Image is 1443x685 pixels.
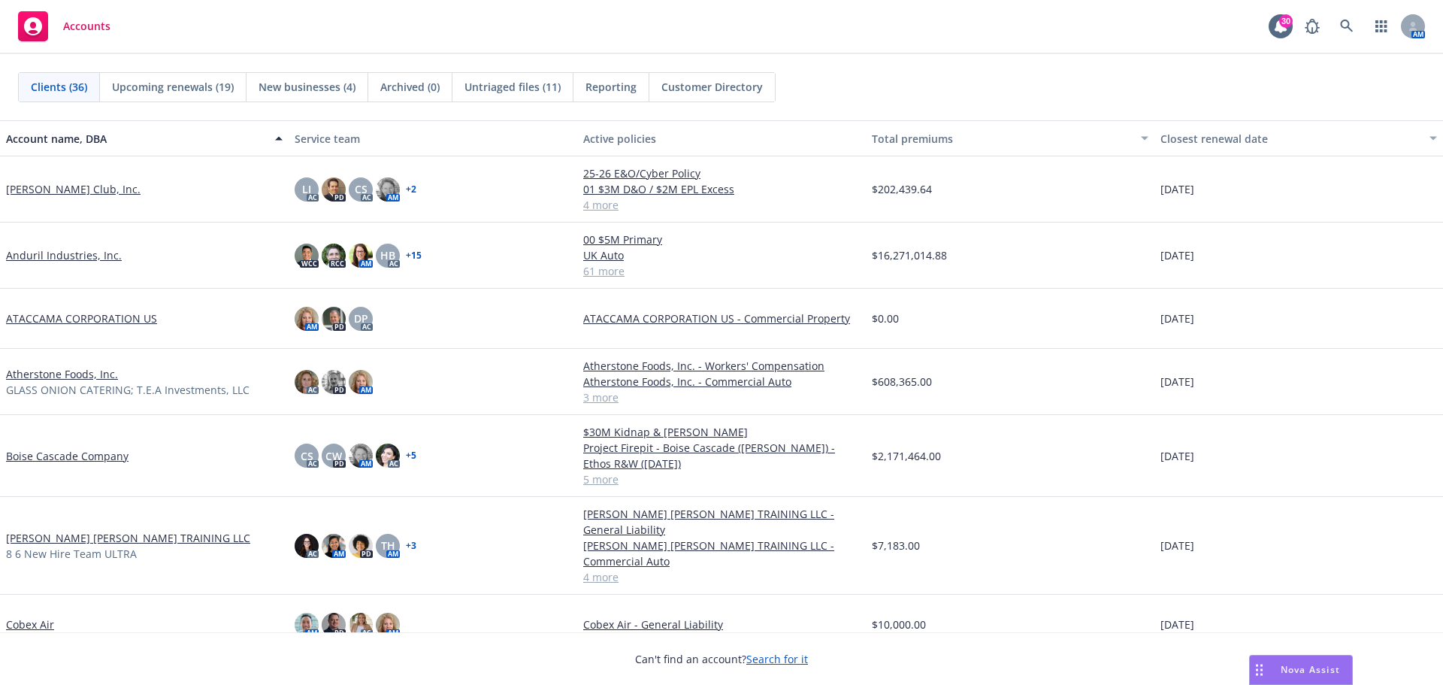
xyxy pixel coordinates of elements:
[585,79,637,95] span: Reporting
[872,247,947,263] span: $16,271,014.88
[583,311,860,326] a: ATACCAMA CORPORATION US - Commercial Property
[583,617,860,632] a: Cobex Air - General Liability
[583,440,860,471] a: Project Firepit - Boise Cascade ([PERSON_NAME]) - Ethos R&W ([DATE])
[1160,617,1194,632] span: [DATE]
[872,181,932,197] span: $202,439.64
[6,181,141,197] a: [PERSON_NAME] Club, Inc.
[380,247,395,263] span: HB
[322,177,346,202] img: photo
[1160,181,1194,197] span: [DATE]
[295,534,319,558] img: photo
[1160,374,1194,389] span: [DATE]
[355,181,368,197] span: CS
[354,311,368,326] span: DP
[583,569,860,585] a: 4 more
[295,307,319,331] img: photo
[301,448,313,464] span: CS
[63,20,110,32] span: Accounts
[6,530,250,546] a: [PERSON_NAME] [PERSON_NAME] TRAINING LLC
[6,131,266,147] div: Account name, DBA
[1160,538,1194,553] span: [DATE]
[746,652,808,666] a: Search for it
[6,311,157,326] a: ATACCAMA CORPORATION US
[1154,120,1443,156] button: Closest renewal date
[406,451,416,460] a: + 5
[1297,11,1327,41] a: Report a Bug
[583,181,860,197] a: 01 $3M D&O / $2M EPL Excess
[322,534,346,558] img: photo
[583,131,860,147] div: Active policies
[259,79,355,95] span: New businesses (4)
[112,79,234,95] span: Upcoming renewals (19)
[6,448,129,464] a: Boise Cascade Company
[635,651,808,667] span: Can't find an account?
[322,307,346,331] img: photo
[1279,11,1293,25] div: 30
[1160,448,1194,464] span: [DATE]
[1160,247,1194,263] span: [DATE]
[349,613,373,637] img: photo
[1249,655,1353,685] button: Nova Assist
[406,251,422,260] a: + 15
[1160,311,1194,326] span: [DATE]
[349,244,373,268] img: photo
[1281,663,1340,676] span: Nova Assist
[872,374,932,389] span: $608,365.00
[380,79,440,95] span: Archived (0)
[295,131,571,147] div: Service team
[349,444,373,468] img: photo
[6,366,118,382] a: Atherstone Foods, Inc.
[872,131,1132,147] div: Total premiums
[583,247,860,263] a: UK Auto
[31,79,87,95] span: Clients (36)
[1366,11,1396,41] a: Switch app
[866,120,1154,156] button: Total premiums
[6,617,54,632] a: Cobex Air
[349,370,373,394] img: photo
[583,197,860,213] a: 4 more
[295,370,319,394] img: photo
[6,247,122,263] a: Anduril Industries, Inc.
[6,546,137,562] span: 8 6 New Hire Team ULTRA
[325,448,342,464] span: CW
[376,177,400,202] img: photo
[583,374,860,389] a: Atherstone Foods, Inc. - Commercial Auto
[583,263,860,279] a: 61 more
[583,424,860,440] a: $30M Kidnap & [PERSON_NAME]
[381,538,395,553] span: TH
[872,448,941,464] span: $2,171,464.00
[872,617,926,632] span: $10,000.00
[583,538,860,569] a: [PERSON_NAME] [PERSON_NAME] TRAINING LLC - Commercial Auto
[583,506,860,538] a: [PERSON_NAME] [PERSON_NAME] TRAINING LLC - General Liability
[583,232,860,247] a: 00 $5M Primary
[661,79,763,95] span: Customer Directory
[376,444,400,468] img: photo
[6,382,250,398] span: GLASS ONION CATERING; T.E.A Investments, LLC
[406,541,416,550] a: + 3
[349,534,373,558] img: photo
[406,185,416,194] a: + 2
[322,613,346,637] img: photo
[1160,131,1420,147] div: Closest renewal date
[577,120,866,156] button: Active policies
[1250,656,1269,684] div: Drag to move
[295,613,319,637] img: photo
[12,5,116,47] a: Accounts
[302,181,311,197] span: LI
[583,389,860,405] a: 3 more
[295,244,319,268] img: photo
[1332,11,1362,41] a: Search
[872,311,899,326] span: $0.00
[376,613,400,637] img: photo
[583,358,860,374] a: Atherstone Foods, Inc. - Workers' Compensation
[872,538,920,553] span: $7,183.00
[322,244,346,268] img: photo
[583,165,860,181] a: 25-26 E&O/Cyber Policy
